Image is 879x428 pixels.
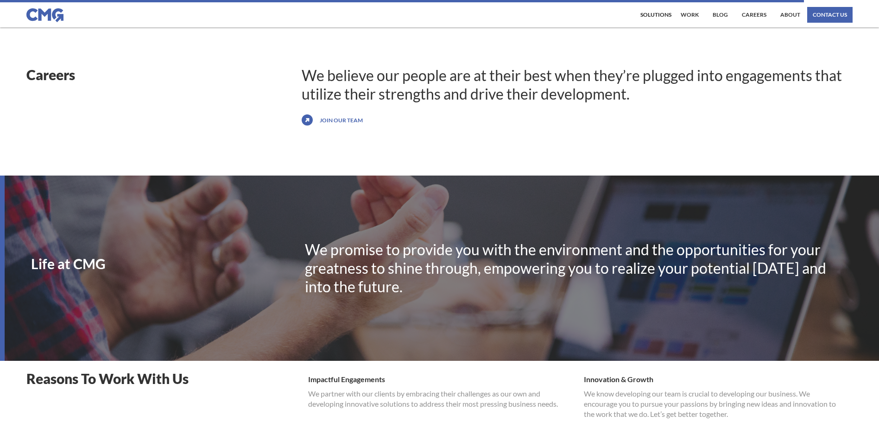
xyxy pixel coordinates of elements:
div: We believe our people are at their best when they’re plugged into engagements that utilize their ... [302,66,853,103]
div: We promise to provide you with the environment and the opportunities for your greatness to shine ... [305,240,853,296]
div: Solutions [640,12,671,18]
h1: Reasons To Work With Us [26,370,299,387]
a: Careers [740,7,769,23]
img: icon with arrow pointing up and to the right. [302,113,313,127]
img: CMG logo in blue. [26,8,63,22]
h1: We partner with our clients by embracing their challenges as our own and developing innovative so... [308,389,577,409]
div: contact us [813,12,847,18]
h1: We know developing our team is crucial to developing our business. We encourage you to pursue you... [584,389,853,419]
h1: Careers [26,66,302,83]
a: work [678,7,701,23]
h1: Impactful Engagements [308,370,577,389]
a: About [778,7,803,23]
a: Join our team [317,113,365,127]
h1: Life at CMG [31,257,305,271]
h1: Innovation & Growth [584,370,853,389]
a: Blog [710,7,730,23]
